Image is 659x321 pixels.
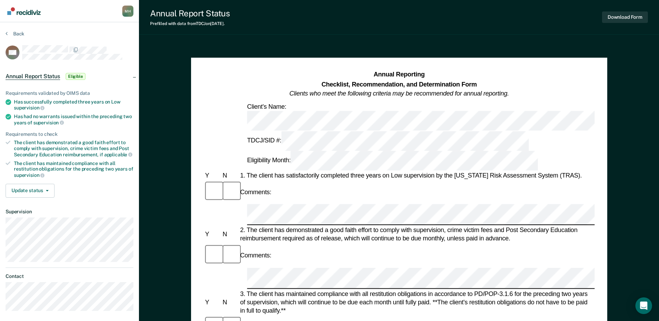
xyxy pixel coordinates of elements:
[246,151,539,171] div: Eligibility Month:
[104,152,132,157] span: applicable
[204,298,221,306] div: Y
[6,184,55,198] button: Update status
[122,6,133,17] button: Profile dropdown button
[289,90,509,97] em: Clients who meet the following criteria may be recommended for annual reporting.
[6,90,133,96] div: Requirements validated by OIMS data
[602,11,648,23] button: Download Form
[239,226,595,243] div: 2. The client has demonstrated a good faith effort to comply with supervision, crime victim fees ...
[66,73,85,80] span: Eligible
[14,172,44,178] span: supervision
[150,21,230,26] div: Prefilled with data from TDCJ on [DATE] .
[204,171,221,180] div: Y
[239,289,595,315] div: 3. The client has maintained compliance with all restitution obligations in accordance to PD/POP-...
[6,73,60,80] span: Annual Report Status
[373,71,425,78] strong: Annual Reporting
[14,160,133,178] div: The client has maintained compliance with all restitution obligations for the preceding two years of
[14,99,133,111] div: Has successfully completed three years on Low
[7,7,41,15] img: Recidiviz
[239,188,273,196] div: Comments:
[246,131,530,151] div: TDCJ/SID #:
[14,114,133,125] div: Has had no warrants issued within the preceding two years of
[221,298,238,306] div: N
[150,8,230,18] div: Annual Report Status
[14,140,133,157] div: The client has demonstrated a good faith effort to comply with supervision, crime victim fees and...
[239,251,273,260] div: Comments:
[33,120,64,125] span: supervision
[321,81,477,88] strong: Checklist, Recommendation, and Determination Form
[6,273,133,279] dt: Contact
[6,31,24,37] button: Back
[239,171,595,180] div: 1. The client has satisfactorily completed three years on Low supervision by the [US_STATE] Risk ...
[221,171,238,180] div: N
[6,131,133,137] div: Requirements to check
[6,209,133,215] dt: Supervision
[122,6,133,17] div: M H
[204,230,221,239] div: Y
[14,105,44,110] span: supervision
[635,297,652,314] div: Open Intercom Messenger
[221,230,238,239] div: N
